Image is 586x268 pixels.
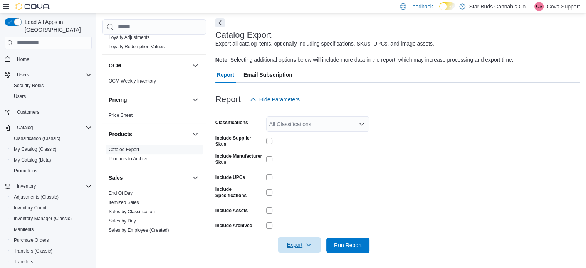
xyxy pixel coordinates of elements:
[469,2,527,11] p: Star Buds Cannabis Co.
[191,61,200,70] button: OCM
[215,30,271,40] h3: Catalog Export
[17,56,29,62] span: Home
[14,123,36,132] button: Catalog
[11,214,92,223] span: Inventory Manager (Classic)
[191,130,200,139] button: Products
[409,3,433,10] span: Feedback
[2,122,95,133] button: Catalog
[8,91,95,102] button: Users
[11,155,54,165] a: My Catalog (Beta)
[109,174,189,182] button: Sales
[14,70,92,79] span: Users
[8,246,95,256] button: Transfers (Classic)
[109,218,136,224] a: Sales by Day
[109,44,165,49] a: Loyalty Redemption Values
[215,95,241,104] h3: Report
[11,92,29,101] a: Users
[11,225,92,234] span: Manifests
[11,257,92,266] span: Transfers
[547,2,580,11] p: Cova Support
[14,146,57,152] span: My Catalog (Classic)
[259,96,300,103] span: Hide Parameters
[14,83,44,89] span: Security Roles
[8,80,95,91] button: Security Roles
[109,112,133,118] span: Price Sheet
[109,34,150,40] span: Loyalty Adjustments
[536,2,542,11] span: CS
[8,213,95,224] button: Inventory Manager (Classic)
[215,57,227,63] b: Note
[215,174,245,180] label: Include UPCs
[109,147,139,152] a: Catalog Export
[215,40,514,64] div: Export all catalog items, optionally including specifications, SKUs, UPCs, and image assets. : Se...
[14,182,39,191] button: Inventory
[11,134,64,143] a: Classification (Classic)
[215,18,225,27] button: Next
[17,125,33,131] span: Catalog
[15,3,50,10] img: Cova
[11,257,36,266] a: Transfers
[11,166,92,175] span: Promotions
[11,203,92,212] span: Inventory Count
[534,2,544,11] div: Cova Support
[191,95,200,105] button: Pricing
[11,225,37,234] a: Manifests
[11,192,92,202] span: Adjustments (Classic)
[11,214,75,223] a: Inventory Manager (Classic)
[8,144,95,155] button: My Catalog (Classic)
[109,78,156,84] a: OCM Weekly Inventory
[8,192,95,202] button: Adjustments (Classic)
[102,33,206,54] div: Loyalty
[11,236,92,245] span: Purchase Orders
[109,190,133,196] a: End Of Day
[11,92,92,101] span: Users
[11,155,92,165] span: My Catalog (Beta)
[278,237,321,253] button: Export
[109,96,127,104] h3: Pricing
[14,108,42,117] a: Customers
[439,10,440,11] span: Dark Mode
[2,181,95,192] button: Inventory
[14,93,26,99] span: Users
[14,135,60,142] span: Classification (Classic)
[2,106,95,118] button: Customers
[11,246,92,256] span: Transfers (Classic)
[14,123,92,132] span: Catalog
[109,228,169,233] a: Sales by Employee (Created)
[11,81,47,90] a: Security Roles
[14,55,32,64] a: Home
[8,224,95,235] button: Manifests
[14,237,49,243] span: Purchase Orders
[2,69,95,80] button: Users
[8,165,95,176] button: Promotions
[102,76,206,89] div: OCM
[11,134,92,143] span: Classification (Classic)
[17,109,39,115] span: Customers
[8,202,95,213] button: Inventory Count
[243,67,292,83] span: Email Subscription
[14,194,59,200] span: Adjustments (Classic)
[109,200,139,205] a: Itemized Sales
[14,107,92,117] span: Customers
[14,54,92,64] span: Home
[14,168,37,174] span: Promotions
[215,153,263,165] label: Include Manufacturer Skus
[191,173,200,182] button: Sales
[11,236,52,245] a: Purchase Orders
[11,166,40,175] a: Promotions
[215,135,263,147] label: Include Supplier Skus
[326,238,369,253] button: Run Report
[102,145,206,167] div: Products
[14,182,92,191] span: Inventory
[247,92,303,107] button: Hide Parameters
[215,222,252,229] label: Include Archived
[14,205,47,211] span: Inventory Count
[109,156,148,162] a: Products to Archive
[334,241,362,249] span: Run Report
[11,145,92,154] span: My Catalog (Classic)
[8,133,95,144] button: Classification (Classic)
